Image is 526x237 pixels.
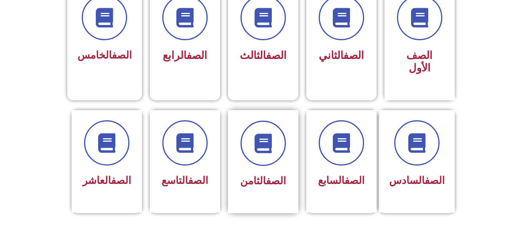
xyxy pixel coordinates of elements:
[266,175,286,187] a: الصف
[345,175,364,186] a: الصف
[266,49,287,62] a: الصف
[406,49,433,74] span: الصف الأول
[318,175,364,186] span: السابع
[163,49,207,62] span: الرابع
[389,175,445,186] span: السادس
[343,49,364,62] a: الصف
[188,175,208,186] a: الصف
[240,175,286,187] span: الثامن
[319,49,364,62] span: الثاني
[187,49,207,62] a: الصف
[240,49,287,62] span: الثالث
[425,175,445,186] a: الصف
[77,49,132,61] span: الخامس
[111,175,131,186] a: الصف
[112,49,132,61] a: الصف
[83,175,131,186] span: العاشر
[162,175,208,186] span: التاسع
